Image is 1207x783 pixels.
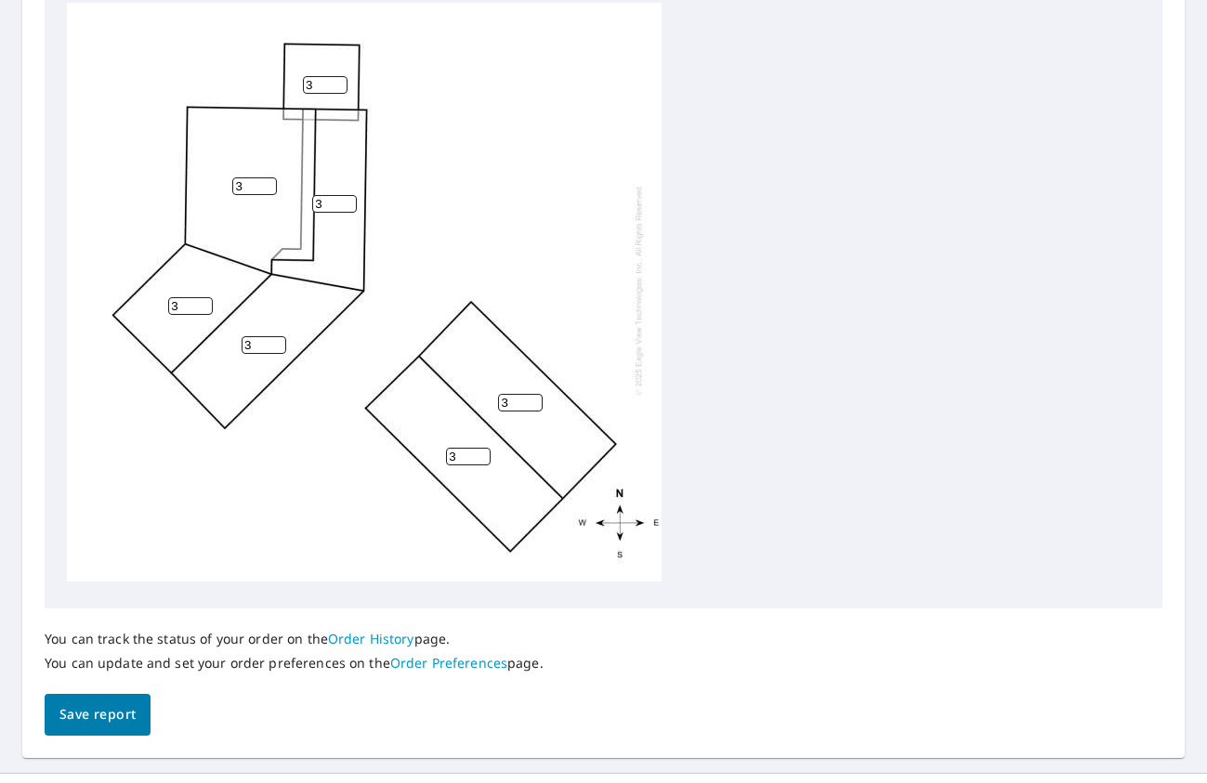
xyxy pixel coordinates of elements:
button: Save report [45,694,151,736]
a: Order History [328,630,414,647]
a: Order Preferences [390,654,507,672]
p: You can track the status of your order on the page. [45,631,544,647]
p: You can update and set your order preferences on the page. [45,655,544,672]
span: Save report [59,703,136,726]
